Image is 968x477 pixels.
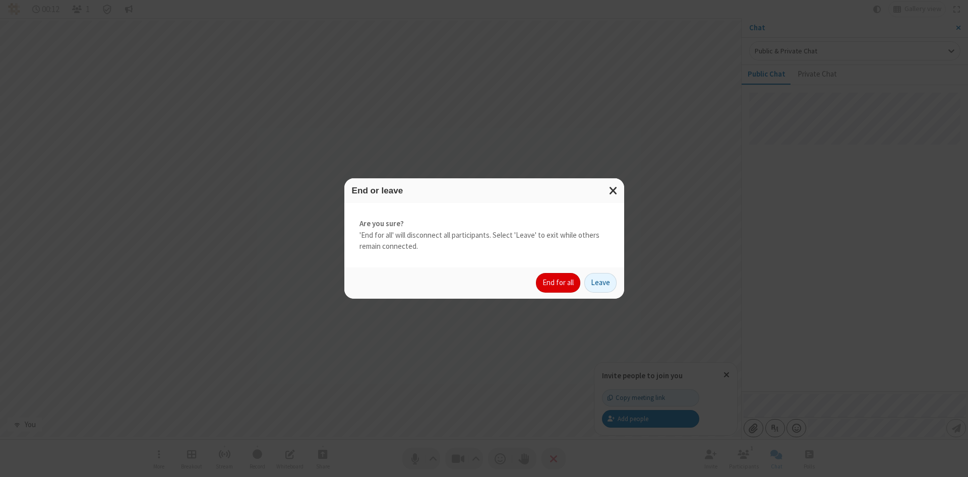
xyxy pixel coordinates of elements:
[584,273,617,293] button: Leave
[603,178,624,203] button: Close modal
[359,218,609,230] strong: Are you sure?
[536,273,580,293] button: End for all
[352,186,617,195] h3: End or leave
[344,203,624,267] div: 'End for all' will disconnect all participants. Select 'Leave' to exit while others remain connec...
